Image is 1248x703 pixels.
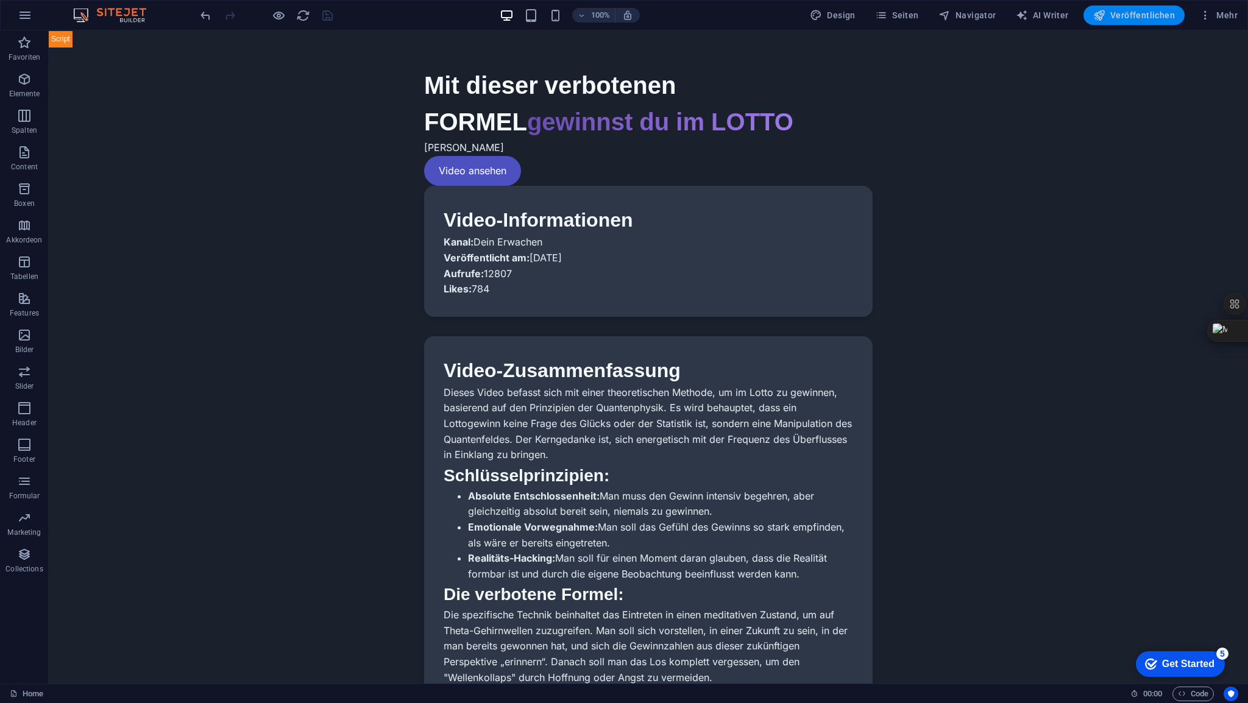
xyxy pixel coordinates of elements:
div: 5 [90,2,102,15]
div: Design (Strg+Alt+Y) [805,5,860,25]
div: Get Started [36,13,88,24]
span: Veröffentlichen [1093,9,1175,21]
button: Design [805,5,860,25]
button: Code [1172,687,1214,701]
h6: Session-Zeit [1130,687,1163,701]
button: Veröffentlichen [1083,5,1185,25]
button: Usercentrics [1224,687,1238,701]
div: Get Started 5 items remaining, 0% complete [10,6,99,32]
span: AI Writer [1016,9,1069,21]
span: : [1152,689,1154,698]
button: AI Writer [1011,5,1074,25]
i: Bei Größenänderung Zoomstufe automatisch an das gewählte Gerät anpassen. [622,10,633,21]
span: Mehr [1199,9,1238,21]
i: Seite neu laden [296,9,310,23]
h6: 100% [590,8,610,23]
button: Seiten [870,5,924,25]
span: Navigator [938,9,996,21]
span: Seiten [875,9,919,21]
button: 100% [572,8,615,23]
span: Code [1178,687,1208,701]
button: reload [296,8,310,23]
button: Mehr [1194,5,1243,25]
span: 00 00 [1143,687,1162,701]
span: Design [810,9,856,21]
button: Navigator [934,5,1001,25]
